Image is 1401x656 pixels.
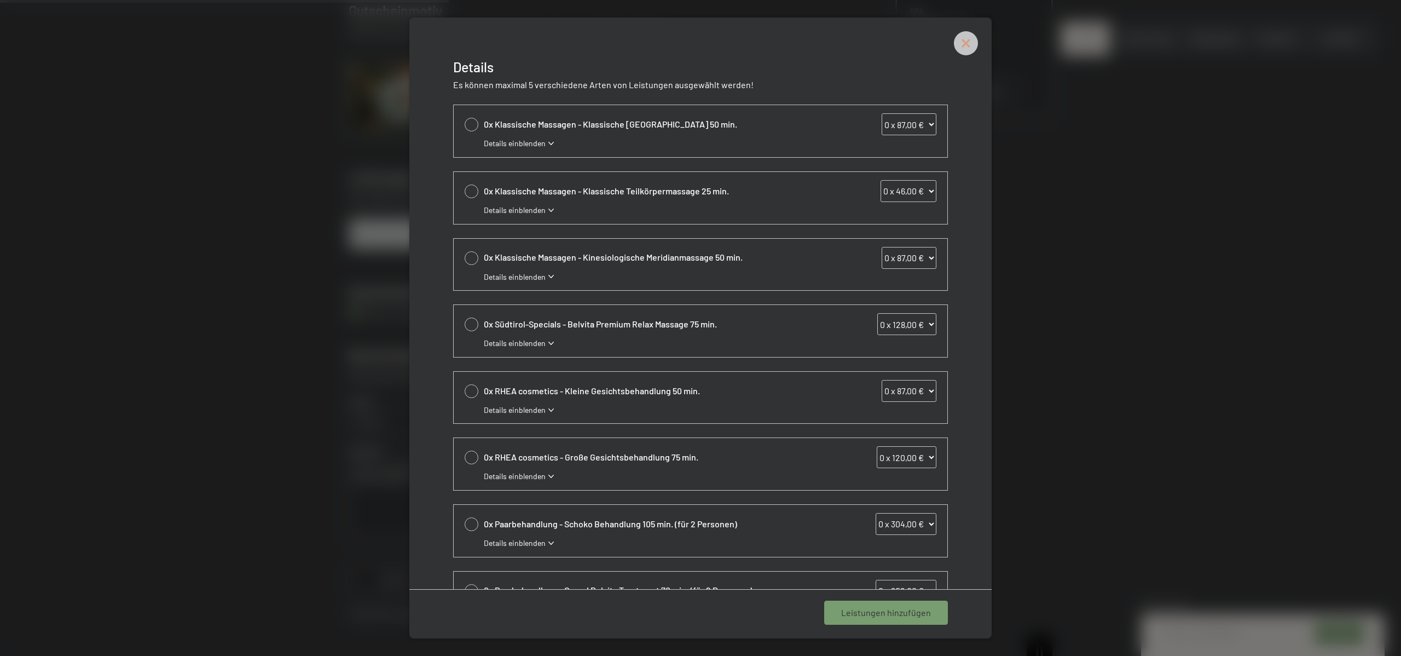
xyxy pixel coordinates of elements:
[484,118,823,130] span: 0x Klassische Massagen - Klassische [GEOGRAPHIC_DATA] 50 min.
[484,451,823,463] span: 0x RHEA cosmetics - Große Gesichtsbehandlung 75 min.
[484,518,823,530] span: 0x Paarbehandlung - Schoko Behandlung 105 min. (für 2 Personen)
[484,205,546,216] span: Details einblenden
[484,471,546,482] span: Details einblenden
[484,138,546,149] span: Details einblenden
[484,318,823,330] span: 0x Südtirol-Specials - Belvita Premium Relax Massage 75 min.
[841,607,931,619] span: Leistungen hinzufügen
[453,79,948,91] p: Es können maximal 5 verschiedene Arten von Leistungen ausgewählt werden!
[484,272,546,283] span: Details einblenden
[484,185,823,197] span: 0x Klassische Massagen - Klassische Teilkörpermassage 25 min.
[484,385,823,397] span: 0x RHEA cosmetics - Kleine Gesichtsbehandlung 50 min.
[484,584,823,596] span: 0x Paarbehandlung - Gsund Belvita Treatment 70 min. (für 2 Personen)
[484,338,546,349] span: Details einblenden
[484,251,823,263] span: 0x Klassische Massagen - Kinesiologische Meridianmassage 50 min.
[484,538,546,549] span: Details einblenden
[484,405,546,416] span: Details einblenden
[453,59,494,75] span: Details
